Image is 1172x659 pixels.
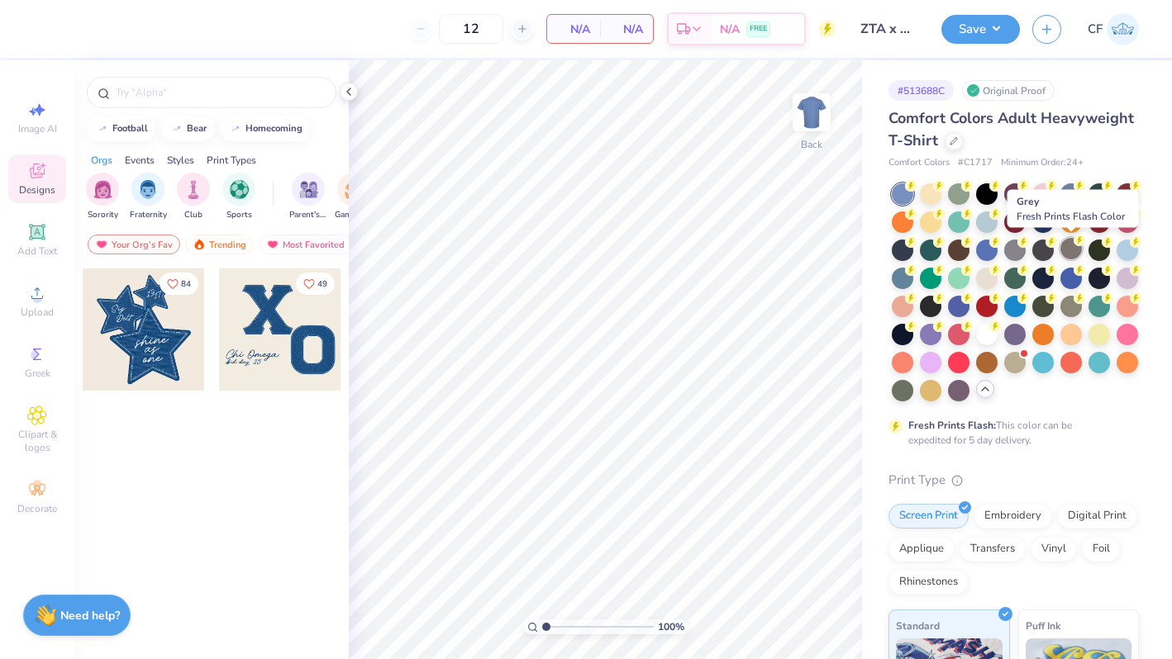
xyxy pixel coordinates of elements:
[335,209,373,221] span: Game Day
[25,367,50,380] span: Greek
[207,153,256,168] div: Print Types
[8,428,66,454] span: Clipart & logos
[1088,13,1139,45] a: CF
[266,239,279,250] img: most_fav.gif
[439,14,503,44] input: – –
[557,21,590,38] span: N/A
[317,280,327,288] span: 49
[112,124,148,133] div: football
[18,122,57,135] span: Image AI
[889,156,950,170] span: Comfort Colors
[130,173,167,221] button: filter button
[1031,537,1077,562] div: Vinyl
[160,273,198,295] button: Like
[795,96,828,129] img: Back
[226,209,252,221] span: Sports
[185,235,254,254] div: Trending
[801,137,822,152] div: Back
[87,116,155,141] button: football
[889,504,969,529] div: Screen Print
[896,617,940,634] span: Standard
[908,418,1112,448] div: This color can be expedited for 5 day delivery.
[187,124,207,133] div: bear
[289,173,327,221] div: filter for Parent's Weekend
[222,173,255,221] div: filter for Sports
[21,306,54,319] span: Upload
[941,15,1020,44] button: Save
[889,108,1134,150] span: Comfort Colors Adult Heavyweight T-Shirt
[86,173,119,221] button: filter button
[139,180,157,199] img: Fraternity Image
[19,183,55,197] span: Designs
[170,124,183,134] img: trend_line.gif
[17,244,57,258] span: Add Text
[658,619,684,634] span: 100 %
[114,84,326,101] input: Try "Alpha"
[750,23,767,35] span: FREE
[1088,20,1103,39] span: CF
[610,21,643,38] span: N/A
[91,153,112,168] div: Orgs
[335,173,373,221] div: filter for Game Day
[230,180,249,199] img: Sports Image
[17,502,57,515] span: Decorate
[289,209,327,221] span: Parent's Weekend
[889,537,955,562] div: Applique
[177,173,210,221] button: filter button
[1017,210,1125,223] span: Fresh Prints Flash Color
[335,173,373,221] button: filter button
[1082,537,1121,562] div: Foil
[167,153,194,168] div: Styles
[96,124,109,134] img: trend_line.gif
[184,209,202,221] span: Club
[130,209,167,221] span: Fraternity
[296,273,335,295] button: Like
[220,116,310,141] button: homecoming
[1001,156,1084,170] span: Minimum Order: 24 +
[289,173,327,221] button: filter button
[848,12,929,45] input: Untitled Design
[1107,13,1139,45] img: Cameryn Freeman
[88,235,180,254] div: Your Org's Fav
[259,235,352,254] div: Most Favorited
[222,173,255,221] button: filter button
[962,80,1055,101] div: Original Proof
[299,180,318,199] img: Parent's Weekend Image
[1008,190,1139,228] div: Grey
[177,173,210,221] div: filter for Club
[60,608,120,623] strong: Need help?
[229,124,242,134] img: trend_line.gif
[88,209,118,221] span: Sorority
[889,471,1139,490] div: Print Type
[889,570,969,595] div: Rhinestones
[193,239,206,250] img: trending.gif
[86,173,119,221] div: filter for Sorority
[125,153,155,168] div: Events
[345,180,364,199] img: Game Day Image
[184,180,202,199] img: Club Image
[958,156,993,170] span: # C1717
[130,173,167,221] div: filter for Fraternity
[1057,504,1137,529] div: Digital Print
[161,116,214,141] button: bear
[1026,617,1060,634] span: Puff Ink
[245,124,303,133] div: homecoming
[93,180,112,199] img: Sorority Image
[960,537,1026,562] div: Transfers
[95,239,108,250] img: most_fav.gif
[181,280,191,288] span: 84
[908,419,996,432] strong: Fresh Prints Flash:
[974,504,1052,529] div: Embroidery
[720,21,740,38] span: N/A
[889,80,954,101] div: # 513688C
